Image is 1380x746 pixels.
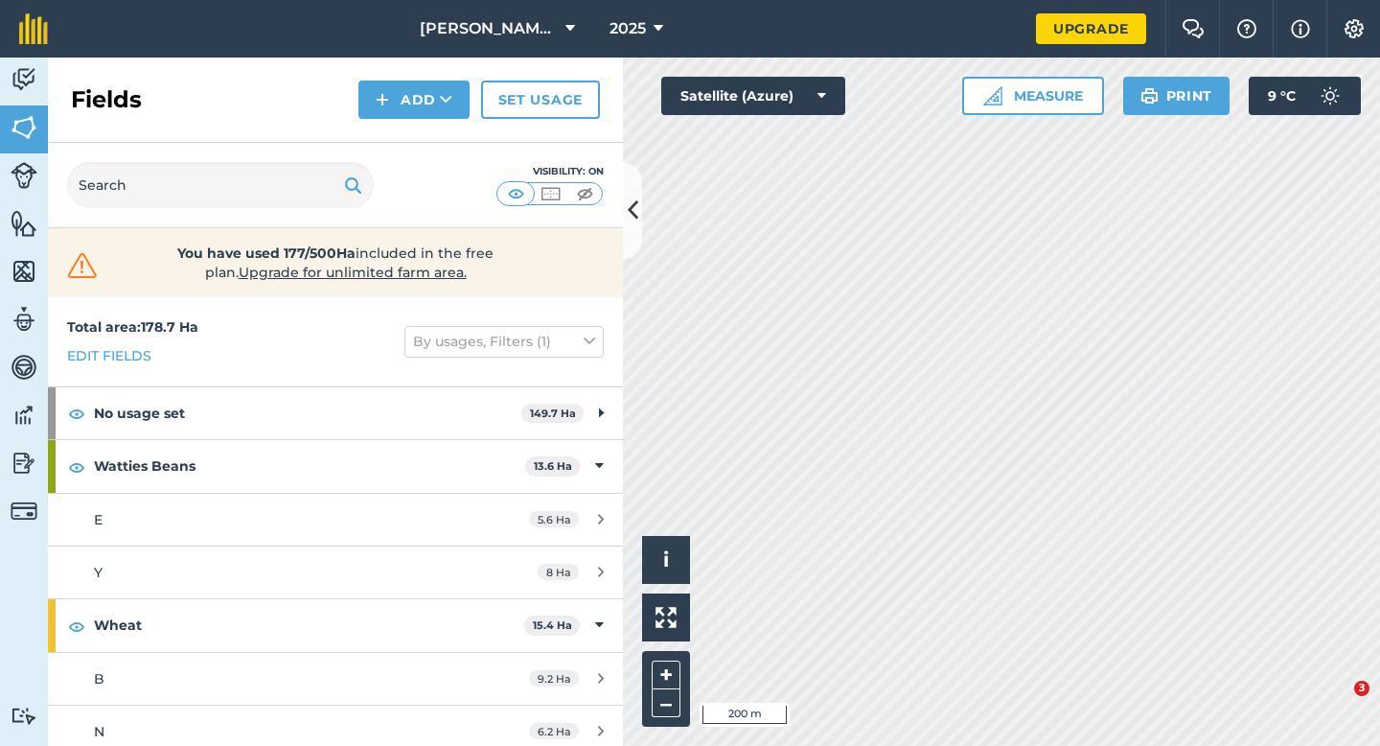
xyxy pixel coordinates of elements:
[11,707,37,725] img: svg+xml;base64,PD94bWwgdmVyc2lvbj0iMS4wIiBlbmNvZGluZz0idXRmLTgiPz4KPCEtLSBHZW5lcmF0b3I6IEFkb2JlIE...
[48,494,623,546] a: E5.6 Ha
[67,345,151,366] a: Edit fields
[1249,77,1361,115] button: 9 °C
[652,661,680,689] button: +
[663,548,669,571] span: i
[538,564,579,580] span: 8 Ha
[420,17,558,40] span: [PERSON_NAME] & Sons
[1291,17,1310,40] img: svg+xml;base64,PHN2ZyB4bWxucz0iaHR0cDovL3d3dy53My5vcmcvMjAwMC9zdmciIHdpZHRoPSIxNyIgaGVpZ2h0PSIxNy...
[609,17,646,40] span: 2025
[11,162,37,189] img: svg+xml;base64,PD94bWwgdmVyc2lvbj0iMS4wIiBlbmNvZGluZz0idXRmLTgiPz4KPCEtLSBHZW5lcmF0b3I6IEFkb2JlIE...
[11,113,37,142] img: svg+xml;base64,PHN2ZyB4bWxucz0iaHR0cDovL3d3dy53My5vcmcvMjAwMC9zdmciIHdpZHRoPSI1NiIgaGVpZ2h0PSI2MC...
[48,653,623,705] a: B9.2 Ha
[94,387,521,439] strong: No usage set
[642,536,690,584] button: i
[68,402,85,425] img: svg+xml;base64,PHN2ZyB4bWxucz0iaHR0cDovL3d3dy53My5vcmcvMjAwMC9zdmciIHdpZHRoPSIxOCIgaGVpZ2h0PSIyNC...
[1182,19,1205,38] img: Two speech bubbles overlapping with the left bubble in the forefront
[63,244,608,282] a: You have used 177/500Haincluded in the free plan.Upgrade for unlimited farm area.
[239,264,467,281] span: Upgrade for unlimited farm area.
[533,618,572,632] strong: 15.4 Ha
[344,174,362,197] img: svg+xml;base64,PHN2ZyB4bWxucz0iaHR0cDovL3d3dy53My5vcmcvMjAwMC9zdmciIHdpZHRoPSIxOSIgaGVpZ2h0PSIyNC...
[94,440,525,492] strong: Watties Beans
[404,326,604,357] button: By usages, Filters (1)
[504,184,528,203] img: svg+xml;base64,PHN2ZyB4bWxucz0iaHR0cDovL3d3dy53My5vcmcvMjAwMC9zdmciIHdpZHRoPSI1MCIgaGVpZ2h0PSI0MC...
[1123,77,1230,115] button: Print
[11,65,37,94] img: svg+xml;base64,PD94bWwgdmVyc2lvbj0iMS4wIiBlbmNvZGluZz0idXRmLTgiPz4KPCEtLSBHZW5lcmF0b3I6IEFkb2JlIE...
[1036,13,1146,44] a: Upgrade
[358,81,470,119] button: Add
[496,164,604,179] div: Visibility: On
[11,498,37,525] img: svg+xml;base64,PD94bWwgdmVyc2lvbj0iMS4wIiBlbmNvZGluZz0idXRmLTgiPz4KPCEtLSBHZW5lcmF0b3I6IEFkb2JlIE...
[539,184,563,203] img: svg+xml;base64,PHN2ZyB4bWxucz0iaHR0cDovL3d3dy53My5vcmcvMjAwMC9zdmciIHdpZHRoPSI1MCIgaGVpZ2h0PSI0MC...
[48,440,623,492] div: Watties Beans13.6 Ha
[661,77,845,115] button: Satellite (Azure)
[11,449,37,478] img: svg+xml;base64,PD94bWwgdmVyc2lvbj0iMS4wIiBlbmNvZGluZz0idXRmLTgiPz4KPCEtLSBHZW5lcmF0b3I6IEFkb2JlIE...
[94,511,103,528] span: E
[71,84,142,115] h2: Fields
[63,251,102,280] img: svg+xml;base64,PHN2ZyB4bWxucz0iaHR0cDovL3d3dy53My5vcmcvMjAwMC9zdmciIHdpZHRoPSIzMiIgaGVpZ2h0PSIzMC...
[652,689,680,717] button: –
[19,13,48,44] img: fieldmargin Logo
[1354,681,1369,696] span: 3
[68,615,85,638] img: svg+xml;base64,PHN2ZyB4bWxucz0iaHR0cDovL3d3dy53My5vcmcvMjAwMC9zdmciIHdpZHRoPSIxOCIgaGVpZ2h0PSIyNC...
[177,245,356,262] strong: You have used 177/500Ha
[11,305,37,334] img: svg+xml;base64,PD94bWwgdmVyc2lvbj0iMS4wIiBlbmNvZGluZz0idXRmLTgiPz4KPCEtLSBHZW5lcmF0b3I6IEFkb2JlIE...
[68,455,85,478] img: svg+xml;base64,PHN2ZyB4bWxucz0iaHR0cDovL3d3dy53My5vcmcvMjAwMC9zdmciIHdpZHRoPSIxOCIgaGVpZ2h0PSIyNC...
[1140,84,1159,107] img: svg+xml;base64,PHN2ZyB4bWxucz0iaHR0cDovL3d3dy53My5vcmcvMjAwMC9zdmciIHdpZHRoPSIxOSIgaGVpZ2h0PSIyNC...
[94,723,104,740] span: N
[1268,77,1296,115] span: 9 ° C
[67,318,198,336] strong: Total area : 178.7 Ha
[131,244,540,282] span: included in the free plan .
[655,607,677,628] img: Four arrows, one pointing top left, one top right, one bottom right and the last bottom left
[48,547,623,598] a: Y8 Ha
[67,162,374,208] input: Search
[573,184,597,203] img: svg+xml;base64,PHN2ZyB4bWxucz0iaHR0cDovL3d3dy53My5vcmcvMjAwMC9zdmciIHdpZHRoPSI1MCIgaGVpZ2h0PSI0MC...
[1343,19,1366,38] img: A cog icon
[529,723,579,739] span: 6.2 Ha
[94,564,103,581] span: Y
[11,209,37,238] img: svg+xml;base64,PHN2ZyB4bWxucz0iaHR0cDovL3d3dy53My5vcmcvMjAwMC9zdmciIHdpZHRoPSI1NiIgaGVpZ2h0PSI2MC...
[983,86,1002,105] img: Ruler icon
[48,599,623,651] div: Wheat15.4 Ha
[376,88,389,111] img: svg+xml;base64,PHN2ZyB4bWxucz0iaHR0cDovL3d3dy53My5vcmcvMjAwMC9zdmciIHdpZHRoPSIxNCIgaGVpZ2h0PSIyNC...
[1235,19,1258,38] img: A question mark icon
[481,81,600,119] a: Set usage
[94,599,524,651] strong: Wheat
[1315,681,1361,727] iframe: Intercom live chat
[529,511,579,527] span: 5.6 Ha
[962,77,1104,115] button: Measure
[48,387,623,439] div: No usage set149.7 Ha
[11,257,37,286] img: svg+xml;base64,PHN2ZyB4bWxucz0iaHR0cDovL3d3dy53My5vcmcvMjAwMC9zdmciIHdpZHRoPSI1NiIgaGVpZ2h0PSI2MC...
[534,459,572,473] strong: 13.6 Ha
[11,401,37,430] img: svg+xml;base64,PD94bWwgdmVyc2lvbj0iMS4wIiBlbmNvZGluZz0idXRmLTgiPz4KPCEtLSBHZW5lcmF0b3I6IEFkb2JlIE...
[11,353,37,382] img: svg+xml;base64,PD94bWwgdmVyc2lvbj0iMS4wIiBlbmNvZGluZz0idXRmLTgiPz4KPCEtLSBHZW5lcmF0b3I6IEFkb2JlIE...
[529,670,579,687] span: 9.2 Ha
[530,407,576,420] strong: 149.7 Ha
[1311,77,1349,115] img: svg+xml;base64,PD94bWwgdmVyc2lvbj0iMS4wIiBlbmNvZGluZz0idXRmLTgiPz4KPCEtLSBHZW5lcmF0b3I6IEFkb2JlIE...
[94,670,104,688] span: B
